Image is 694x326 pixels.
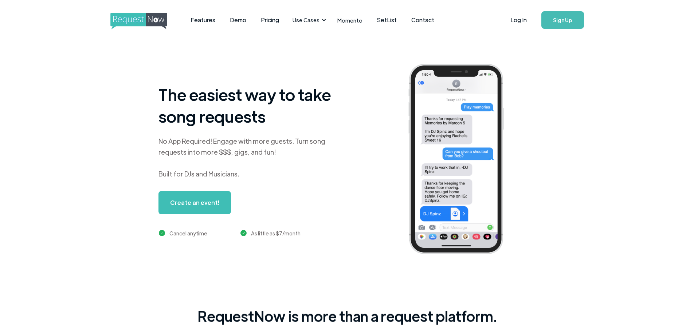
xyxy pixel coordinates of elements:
a: Pricing [254,9,286,31]
a: Contact [404,9,442,31]
a: home [110,13,165,27]
img: requestnow logo [110,13,181,29]
a: Sign Up [541,11,584,29]
div: As little as $7/month [251,229,301,238]
a: Momento [330,9,370,31]
a: SetList [370,9,404,31]
div: Use Cases [288,9,328,31]
div: No App Required! Engage with more guests. Turn song requests into more $$$, gigs, and fun! Built ... [158,136,341,179]
img: green checkmark [240,230,247,236]
h1: The easiest way to take song requests [158,83,341,127]
div: Use Cases [293,16,319,24]
a: Log In [503,7,534,33]
a: Create an event! [158,191,231,214]
div: Cancel anytime [169,229,207,238]
a: Demo [223,9,254,31]
img: green checkmark [159,230,165,236]
img: iphone screenshot [400,59,523,262]
a: Features [183,9,223,31]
